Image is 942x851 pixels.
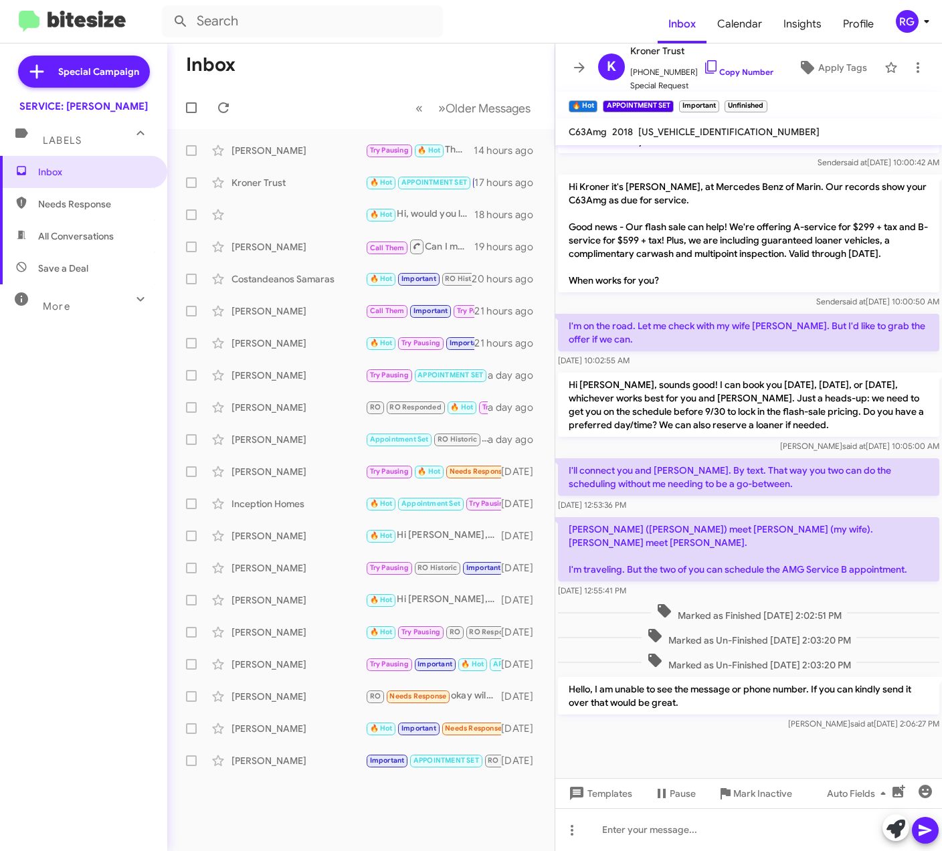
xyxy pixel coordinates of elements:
div: 20 hours ago [472,272,544,286]
div: [DATE] [501,626,544,639]
a: Special Campaign [18,56,150,88]
div: Liked “Perfect, I will set your appointment for [DATE] 1:00pm” [365,656,501,672]
button: Templates [555,781,643,806]
div: [PERSON_NAME] [231,593,365,607]
div: Great! We look forward to seeing you then [365,367,488,383]
span: 🔥 Hot [417,146,440,155]
span: 🔥 Hot [370,628,393,636]
span: said at [850,719,874,729]
span: 2018 [612,126,633,138]
div: [PERSON_NAME] [231,561,365,575]
span: said at [842,441,866,451]
a: Insights [773,5,832,43]
div: 19 hours ago [474,240,544,254]
span: Needs Response [38,197,152,211]
div: RG [896,10,919,33]
span: [DATE] 12:55:41 PM [558,585,626,595]
span: RO Historic [438,435,477,444]
span: » [438,100,446,116]
span: RO [450,628,460,636]
span: Call Them [370,306,405,315]
span: [US_VEHICLE_IDENTIFICATION_NUMBER] [638,126,820,138]
div: [DATE] [501,497,544,510]
div: [PERSON_NAME] [231,304,365,318]
span: Special Request [630,79,773,92]
small: Unfinished [725,100,767,112]
div: Hi, would you like to come in [DATE]? [365,207,474,222]
p: Hi Kroner it's [PERSON_NAME], at Mercedes Benz of Marin. Our records show your C63Amg as due for ... [558,175,939,292]
a: Copy Number [703,67,773,77]
div: I'm glad to hear that you had a positive experience with our service department! If you need to s... [365,624,501,640]
span: Important [466,563,501,572]
span: [PERSON_NAME] [DATE] 10:05:00 AM [780,441,939,451]
span: Try Pausing [370,660,409,668]
span: RO Historic [488,756,527,765]
span: Sender [DATE] 10:00:50 AM [816,296,939,306]
a: Profile [832,5,884,43]
span: Needs Response [445,724,502,733]
div: Hi [PERSON_NAME], we have a driver outside waiting for you. Thank you. [365,303,474,318]
span: APPOINTMENT SET [401,178,467,187]
div: a day ago [488,433,544,446]
button: Auto Fields [816,781,902,806]
div: [DATE] [501,561,544,575]
button: Apply Tags [786,56,878,80]
span: Sender [DATE] 10:00:42 AM [818,157,939,167]
span: Try Pausing [469,499,508,508]
div: [DATE] [501,593,544,607]
div: Great [365,464,501,479]
a: Calendar [706,5,773,43]
div: a day ago [488,401,544,414]
div: a day ago [488,369,544,382]
span: Marked as Un-Finished [DATE] 2:03:20 PM [642,628,856,647]
span: 🔥 Hot [370,499,393,508]
div: Hello, I am unable to see the message or phone number. If you can kindly send it over that would ... [365,175,474,190]
span: 🔥 Hot [370,339,393,347]
div: 17 hours ago [474,176,544,189]
span: Try Pausing [370,467,409,476]
span: Try Pausing [401,339,440,347]
span: Apply Tags [818,56,867,80]
span: RO Historic [417,563,457,572]
div: Thank you for letting me know! If you need any assistance in the future or want to schedule an ap... [365,753,501,768]
span: APPOINTMENT SET [413,756,479,765]
small: APPOINTMENT SET [603,100,673,112]
span: Important [417,660,452,668]
span: Inbox [38,165,152,179]
div: Đã thích “You're welcome! If you need anything else , just let me know. Have a great day!” [365,496,501,511]
button: Next [430,94,539,122]
button: Previous [407,94,431,122]
span: 🔥 Hot [370,210,393,219]
div: Can I make an appointment for you ? [365,238,474,255]
span: Labels [43,134,82,147]
span: Marked as Un-Finished [DATE] 2:03:20 PM [642,652,856,672]
span: [PHONE_NUMBER] [630,59,773,79]
p: I'm on the road. Let me check with my wife [PERSON_NAME]. But I'd like to grab the offer if we can. [558,314,939,351]
div: [PERSON_NAME] [231,337,365,350]
div: okay will do thank you [365,688,501,704]
div: 21 hours ago [474,304,544,318]
span: K [607,56,616,78]
div: [PERSON_NAME] [231,690,365,703]
span: RO Historic [445,274,484,283]
div: 14 hours ago [474,144,544,157]
span: Appointment Set [401,499,460,508]
span: Try Pausing [482,403,521,411]
nav: Page navigation example [408,94,539,122]
div: Hi [PERSON_NAME], just following up regarding your service. Since you still have your Pre-Paid Ma... [365,560,501,575]
span: Needs Response [389,692,446,700]
span: Needs Response [450,467,506,476]
div: [DATE] [501,658,544,671]
small: 🔥 Hot [569,100,597,112]
div: Inception Homes [231,497,365,510]
div: [PERSON_NAME] [231,722,365,735]
p: Hello, I am unable to see the message or phone number. If you can kindly send it over that would ... [558,677,939,715]
div: That's great. Thanks. [365,335,474,351]
div: [PERSON_NAME] [231,465,365,478]
span: Try Pausing [370,371,409,379]
span: 🔥 Hot [370,274,393,283]
div: [PERSON_NAME] [231,433,365,446]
